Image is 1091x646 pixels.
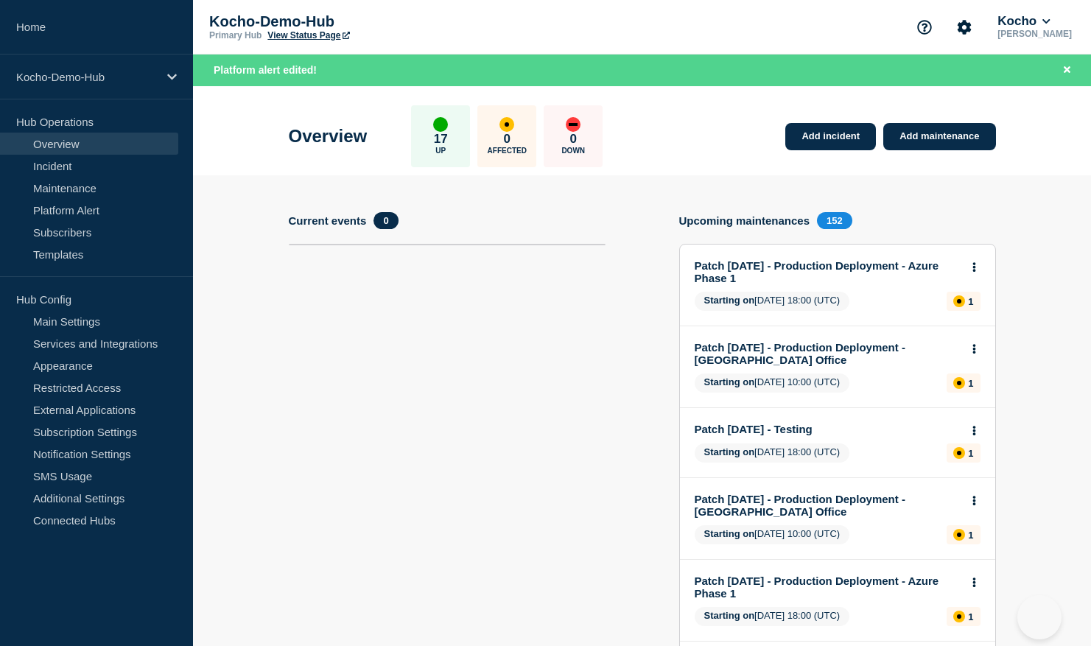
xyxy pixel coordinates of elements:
[499,117,514,132] div: affected
[704,295,755,306] span: Starting on
[1017,595,1062,639] iframe: Help Scout Beacon - Open
[695,607,850,626] span: [DATE] 18:00 (UTC)
[570,132,577,147] p: 0
[435,147,446,155] p: Up
[704,446,755,457] span: Starting on
[953,447,965,459] div: affected
[953,529,965,541] div: affected
[695,373,850,393] span: [DATE] 10:00 (UTC)
[704,376,755,387] span: Starting on
[883,123,995,150] a: Add maintenance
[695,443,850,463] span: [DATE] 18:00 (UTC)
[1058,62,1076,79] button: Close banner
[817,212,852,229] span: 152
[16,71,158,83] p: Kocho-Demo-Hub
[968,530,973,541] p: 1
[433,117,448,132] div: up
[373,212,398,229] span: 0
[209,13,504,30] p: Kocho-Demo-Hub
[785,123,876,150] a: Add incident
[504,132,511,147] p: 0
[214,64,317,76] span: Platform alert edited!
[695,423,961,435] a: Patch [DATE] - Testing
[968,448,973,459] p: 1
[679,214,810,227] h4: Upcoming maintenances
[953,377,965,389] div: affected
[953,295,965,307] div: affected
[209,30,262,41] p: Primary Hub
[695,525,850,544] span: [DATE] 10:00 (UTC)
[704,528,755,539] span: Starting on
[289,214,367,227] h4: Current events
[949,12,980,43] button: Account settings
[968,378,973,389] p: 1
[953,611,965,622] div: affected
[994,14,1053,29] button: Kocho
[561,147,585,155] p: Down
[968,296,973,307] p: 1
[695,341,961,366] a: Patch [DATE] - Production Deployment - [GEOGRAPHIC_DATA] Office
[968,611,973,622] p: 1
[434,132,448,147] p: 17
[695,259,961,284] a: Patch [DATE] - Production Deployment - Azure Phase 1
[704,610,755,621] span: Starting on
[267,30,349,41] a: View Status Page
[695,292,850,311] span: [DATE] 18:00 (UTC)
[566,117,580,132] div: down
[488,147,527,155] p: Affected
[909,12,940,43] button: Support
[289,126,368,147] h1: Overview
[994,29,1075,39] p: [PERSON_NAME]
[695,575,961,600] a: Patch [DATE] - Production Deployment - Azure Phase 1
[695,493,961,518] a: Patch [DATE] - Production Deployment - [GEOGRAPHIC_DATA] Office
